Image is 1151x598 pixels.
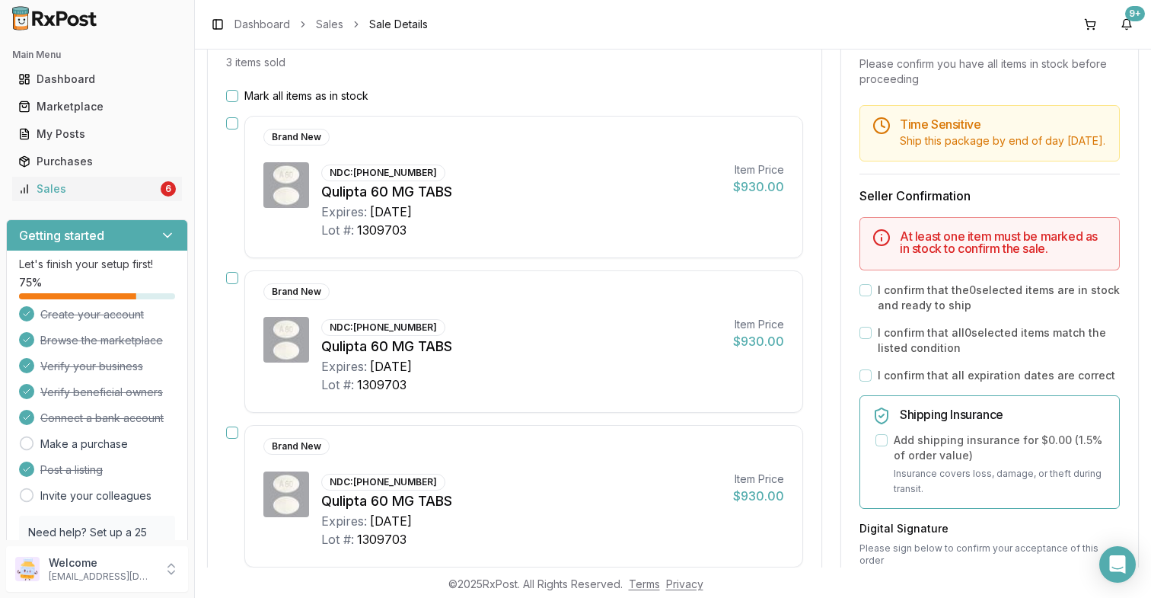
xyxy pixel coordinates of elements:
[321,376,354,394] div: Lot #:
[6,67,188,91] button: Dashboard
[321,319,445,336] div: NDC: [PHONE_NUMBER]
[878,325,1120,356] label: I confirm that all 0 selected items match the listed condition
[357,376,407,394] div: 1309703
[321,530,354,548] div: Lot #:
[369,17,428,32] span: Sale Details
[15,557,40,581] img: User avatar
[357,221,407,239] div: 1309703
[12,175,182,203] a: Sales6
[263,162,309,208] img: Qulipta 60 MG TABS
[733,487,784,505] div: $930.00
[12,120,182,148] a: My Posts
[40,385,163,400] span: Verify beneficial owners
[733,177,784,196] div: $930.00
[357,530,407,548] div: 1309703
[263,129,330,146] div: Brand New
[49,571,155,583] p: [EMAIL_ADDRESS][DOMAIN_NAME]
[40,437,128,452] a: Make a purchase
[321,474,445,491] div: NDC: [PHONE_NUMBER]
[733,332,784,350] div: $930.00
[40,359,143,374] span: Verify your business
[18,126,176,142] div: My Posts
[6,122,188,146] button: My Posts
[40,307,144,322] span: Create your account
[18,99,176,114] div: Marketplace
[321,203,367,221] div: Expires:
[878,283,1120,313] label: I confirm that the 0 selected items are in stock and ready to ship
[894,433,1107,463] label: Add shipping insurance for $0.00 ( 1.5 % of order value)
[321,336,721,357] div: Qulipta 60 MG TABS
[733,317,784,332] div: Item Price
[18,154,176,169] div: Purchases
[226,55,285,70] p: 3 items sold
[733,472,784,487] div: Item Price
[263,317,309,363] img: Qulipta 60 MG TABS
[321,181,721,203] div: Qulipta 60 MG TABS
[321,357,367,376] div: Expires:
[666,577,703,590] a: Privacy
[859,187,1120,205] h3: Seller Confirmation
[6,6,104,30] img: RxPost Logo
[900,230,1107,254] h5: At least one item must be marked as in stock to confirm the sale.
[19,257,175,272] p: Let's finish your setup first!
[19,226,104,245] h3: Getting started
[19,275,42,290] span: 75 %
[161,181,176,197] div: 6
[321,165,445,181] div: NDC: [PHONE_NUMBER]
[234,17,290,32] a: Dashboard
[40,411,164,426] span: Connect a bank account
[321,491,721,512] div: Qulipta 60 MG TABS
[316,17,343,32] a: Sales
[894,466,1107,496] p: Insurance covers loss, damage, or theft during transit.
[370,357,412,376] div: [DATE]
[1125,6,1145,21] div: 9+
[321,221,354,239] div: Lot #:
[12,93,182,120] a: Marketplace
[40,333,163,348] span: Browse the marketplace
[878,368,1115,383] label: I confirm that all expiration dates are correct
[28,525,166,571] p: Need help? Set up a 25 minute call with our team to set up.
[263,283,330,300] div: Brand New
[321,512,367,530] div: Expires:
[40,488,151,504] a: Invite your colleagues
[900,118,1107,130] h5: Time Sensitive
[12,66,182,93] a: Dashboard
[6,177,188,201] button: Sales6
[1099,546,1136,583] div: Open Intercom Messenger
[859,56,1120,87] div: Please confirm you have all items in stock before proceeding
[263,472,309,517] img: Qulipta 60 MG TABS
[12,148,182,175] a: Purchases
[629,577,660,590] a: Terms
[1114,12,1139,37] button: 9+
[900,408,1107,421] h5: Shipping Insurance
[234,17,428,32] nav: breadcrumb
[370,203,412,221] div: [DATE]
[263,438,330,455] div: Brand New
[18,72,176,87] div: Dashboard
[40,462,103,478] span: Post a listing
[370,512,412,530] div: [DATE]
[49,555,155,571] p: Welcome
[859,542,1120,567] p: Please sign below to confirm your acceptance of this order
[6,94,188,119] button: Marketplace
[12,49,182,61] h2: Main Menu
[6,149,188,174] button: Purchases
[859,521,1120,536] h3: Digital Signature
[18,181,158,197] div: Sales
[733,162,784,177] div: Item Price
[244,88,368,104] label: Mark all items as in stock
[900,134,1105,147] span: Ship this package by end of day [DATE] .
